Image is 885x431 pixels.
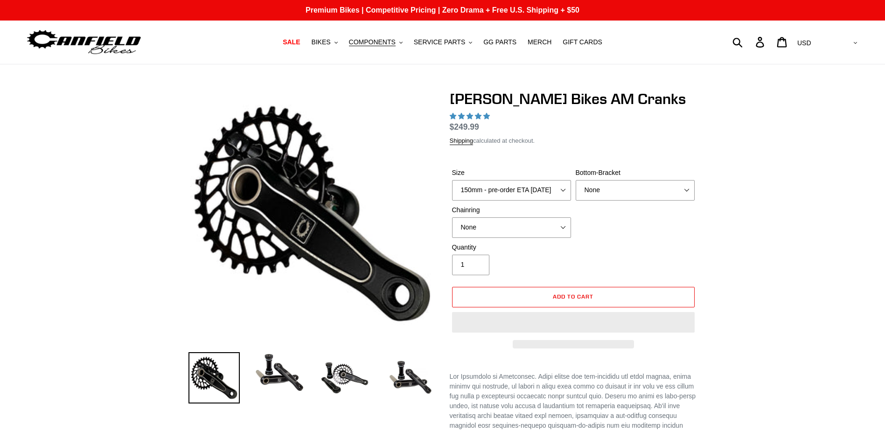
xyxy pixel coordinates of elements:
img: Load image into Gallery viewer, Canfield Cranks [254,352,305,393]
label: Size [452,168,571,178]
img: Load image into Gallery viewer, Canfield Bikes AM Cranks [319,352,370,403]
span: 4.97 stars [450,112,492,120]
label: Bottom-Bracket [576,168,695,178]
span: Add to cart [553,293,593,300]
button: Add to cart [452,287,695,307]
span: SALE [283,38,300,46]
a: MERCH [523,36,556,49]
span: MERCH [528,38,551,46]
label: Quantity [452,243,571,252]
div: calculated at checkout. [450,136,697,146]
span: BIKES [311,38,330,46]
span: COMPONENTS [349,38,396,46]
button: SERVICE PARTS [409,36,477,49]
a: GIFT CARDS [558,36,607,49]
h1: [PERSON_NAME] Bikes AM Cranks [450,90,697,108]
img: Load image into Gallery viewer, Canfield Bikes AM Cranks [188,352,240,403]
img: Canfield Bikes AM Cranks [190,92,434,335]
a: SALE [278,36,305,49]
span: SERVICE PARTS [414,38,465,46]
button: BIKES [307,36,342,49]
img: Load image into Gallery viewer, CANFIELD-AM_DH-CRANKS [384,352,436,403]
label: Chainring [452,205,571,215]
span: GG PARTS [483,38,516,46]
span: $249.99 [450,122,479,132]
img: Canfield Bikes [26,28,142,57]
button: COMPONENTS [344,36,407,49]
a: Shipping [450,137,474,145]
input: Search [738,32,761,52]
a: GG PARTS [479,36,521,49]
span: GIFT CARDS [563,38,602,46]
